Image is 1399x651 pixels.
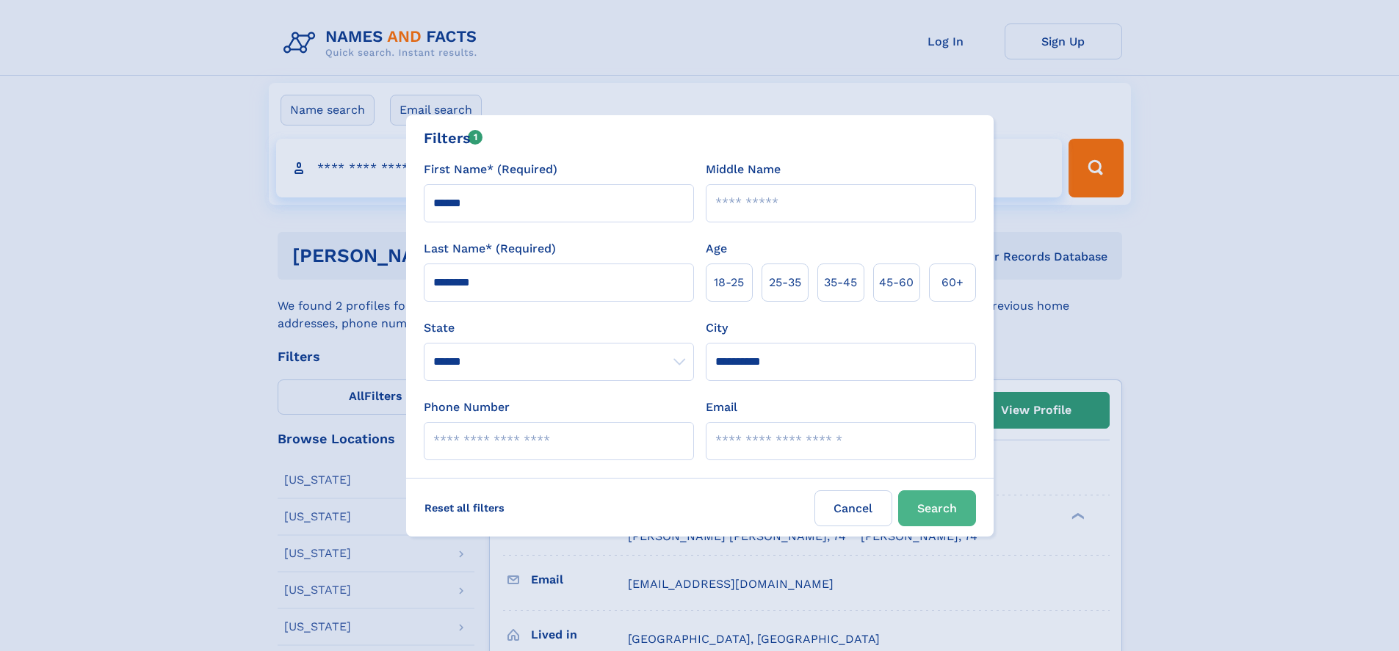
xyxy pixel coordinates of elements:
[898,490,976,526] button: Search
[879,274,914,291] span: 45‑60
[714,274,744,291] span: 18‑25
[424,161,557,178] label: First Name* (Required)
[706,399,737,416] label: Email
[769,274,801,291] span: 25‑35
[424,319,694,337] label: State
[814,490,892,526] label: Cancel
[706,161,781,178] label: Middle Name
[424,127,483,149] div: Filters
[706,319,728,337] label: City
[824,274,857,291] span: 35‑45
[424,240,556,258] label: Last Name* (Required)
[706,240,727,258] label: Age
[941,274,964,291] span: 60+
[424,399,510,416] label: Phone Number
[415,490,514,525] label: Reset all filters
